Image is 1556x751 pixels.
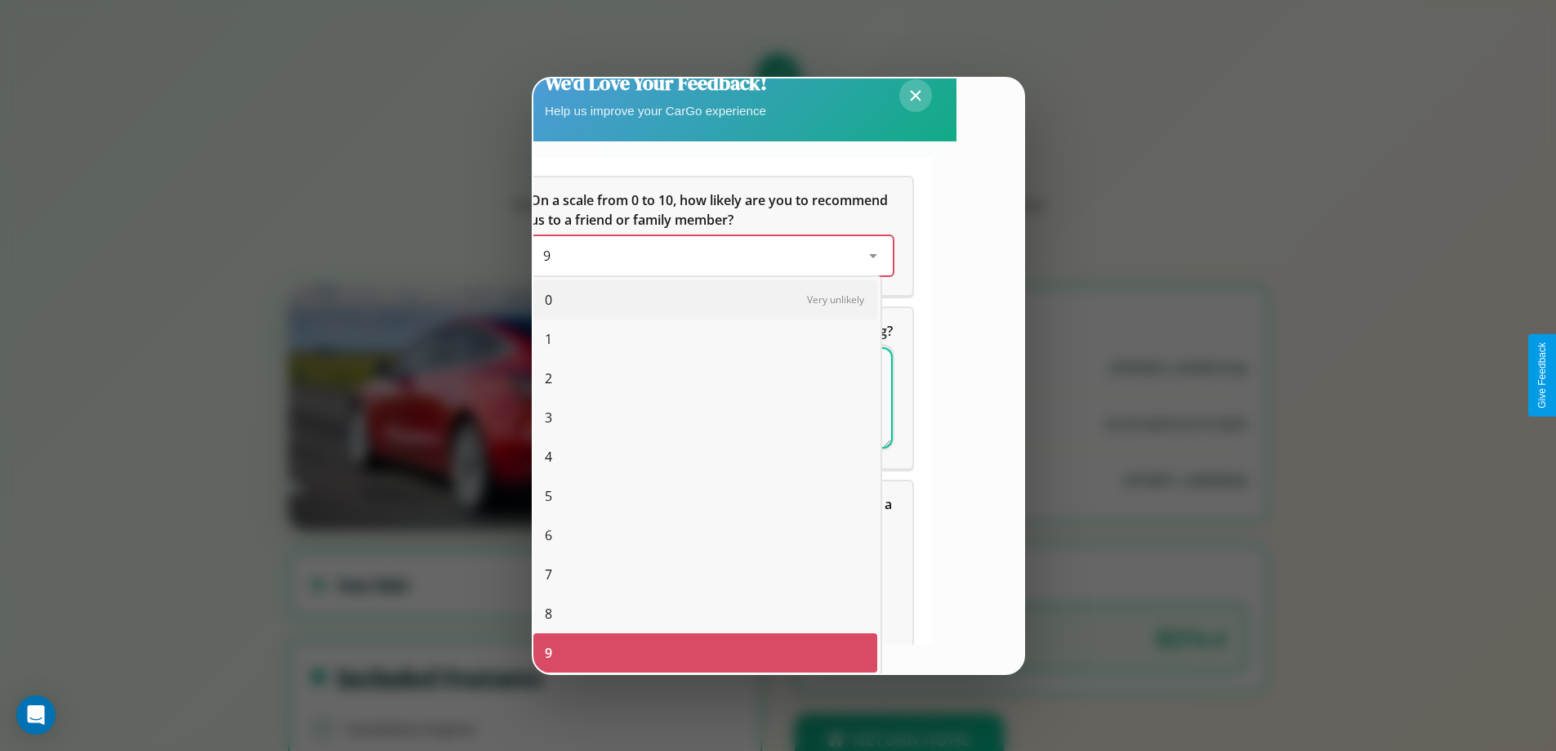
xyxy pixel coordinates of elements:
p: Help us improve your CarGo experience [545,100,767,122]
span: 4 [545,447,552,467]
span: 2 [545,369,552,388]
div: Open Intercom Messenger [16,695,56,735]
span: 9 [545,643,552,663]
div: 7 [533,555,877,594]
div: 1 [533,320,877,359]
span: Very unlikely [807,293,864,306]
span: Which of the following features do you value the most in a vehicle? [530,495,895,533]
span: 3 [545,408,552,427]
div: 9 [533,633,877,673]
span: 5 [545,486,552,506]
div: 3 [533,398,877,437]
div: 6 [533,516,877,555]
div: 8 [533,594,877,633]
span: 8 [545,604,552,624]
div: 0 [533,280,877,320]
span: On a scale from 0 to 10, how likely are you to recommend us to a friend or family member? [530,191,891,229]
div: 10 [533,673,877,712]
div: 4 [533,437,877,476]
span: 0 [545,290,552,310]
h2: We'd Love Your Feedback! [545,69,767,96]
span: 1 [545,329,552,349]
div: 2 [533,359,877,398]
div: On a scale from 0 to 10, how likely are you to recommend us to a friend or family member? [530,236,893,275]
span: What can we do to make your experience more satisfying? [530,322,893,340]
span: 6 [545,525,552,545]
div: Give Feedback [1536,342,1548,409]
h5: On a scale from 0 to 10, how likely are you to recommend us to a friend or family member? [530,190,893,230]
div: 5 [533,476,877,516]
span: 9 [543,247,551,265]
div: On a scale from 0 to 10, how likely are you to recommend us to a friend or family member? [510,177,912,295]
span: 7 [545,565,552,584]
